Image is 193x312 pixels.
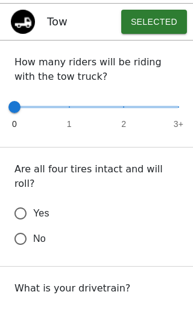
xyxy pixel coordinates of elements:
[121,118,126,130] span: 2
[174,118,183,130] span: 3+
[11,10,35,34] img: tow icon
[121,10,187,34] button: Selected
[14,281,179,296] p: What is your drivetrain?
[33,232,46,246] span: No
[14,162,179,191] p: Are all four tires intact and will roll?
[33,206,49,221] span: Yes
[67,118,72,130] span: 1
[12,118,17,130] span: 0
[47,13,68,30] p: Tow
[14,55,179,84] p: How many riders will be riding with the tow truck?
